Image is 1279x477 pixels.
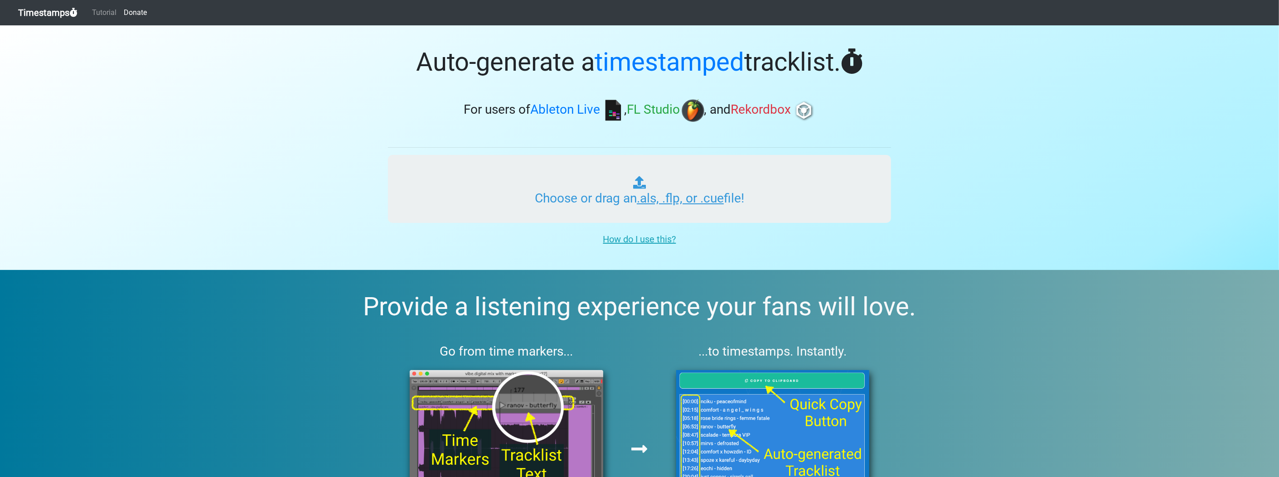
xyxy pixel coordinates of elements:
img: fl.png [682,99,704,122]
span: timestamped [595,47,744,77]
a: Donate [120,4,150,22]
u: How do I use this? [603,234,676,245]
h3: Go from time markers... [388,344,625,359]
h3: For users of , , and [388,99,891,122]
h3: ...to timestamps. Instantly. [654,344,891,359]
img: ableton.png [602,99,625,122]
a: Timestamps [18,4,78,22]
span: FL Studio [627,102,680,117]
img: rb.png [793,99,815,122]
span: Rekordbox [731,102,791,117]
a: Tutorial [88,4,120,22]
h1: Auto-generate a tracklist. [388,47,891,77]
h2: Provide a listening experience your fans will love. [22,292,1257,322]
span: Ableton Live [531,102,601,117]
